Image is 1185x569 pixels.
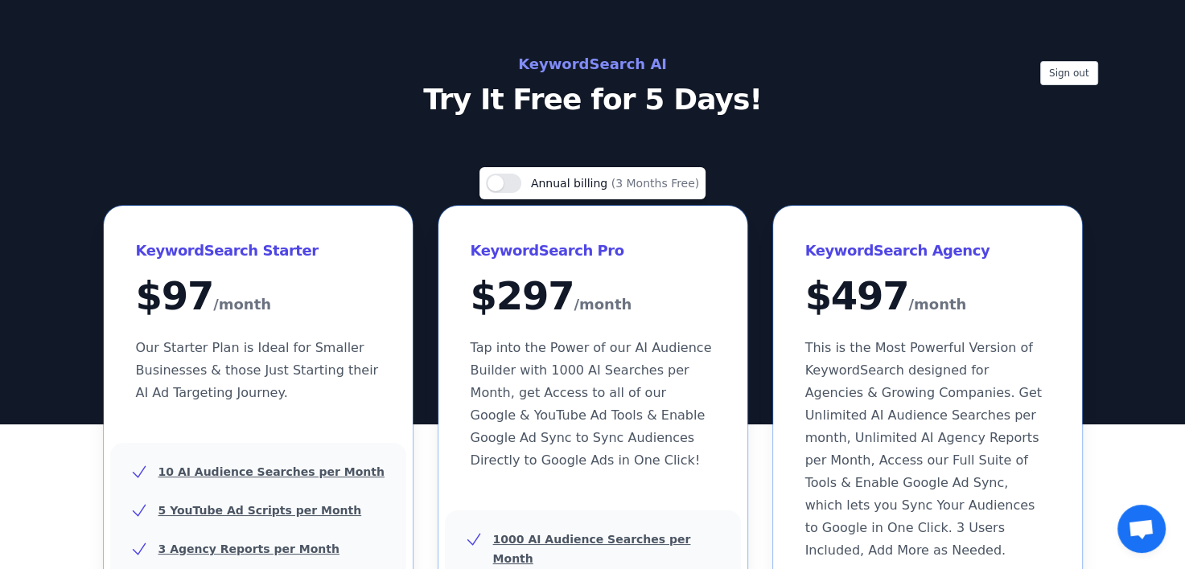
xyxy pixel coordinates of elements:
span: Our Starter Plan is Ideal for Smaller Businesses & those Just Starting their AI Ad Targeting Jour... [136,340,379,400]
button: Sign out [1040,61,1098,85]
span: Annual billing [531,177,611,190]
a: Open chat [1117,505,1166,553]
u: 3 Agency Reports per Month [158,542,339,555]
div: $ 97 [136,276,381,317]
h2: KeywordSearch AI [232,51,953,77]
u: 5 YouTube Ad Scripts per Month [158,504,362,517]
span: This is the Most Powerful Version of KeywordSearch designed for Agencies & Growing Companies. Get... [805,340,1042,558]
span: /month [213,292,271,317]
span: (3 Months Free) [611,177,700,190]
span: /month [574,292,632,317]
h3: KeywordSearch Agency [805,238,1050,264]
h3: KeywordSearch Pro [471,238,715,264]
div: $ 297 [471,276,715,317]
p: Try It Free for 5 Days! [232,84,953,116]
span: /month [908,292,966,317]
span: Tap into the Power of our AI Audience Builder with 1000 AI Searches per Month, get Access to all ... [471,340,712,468]
u: 10 AI Audience Searches per Month [158,465,385,478]
u: 1000 AI Audience Searches per Month [493,533,691,565]
h3: KeywordSearch Starter [136,238,381,264]
div: $ 497 [805,276,1050,317]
